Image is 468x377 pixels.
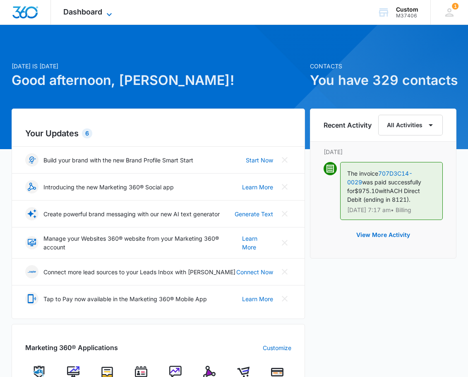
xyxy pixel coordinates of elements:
[43,268,235,276] p: Connect more lead sources to your Leads Inbox with [PERSON_NAME]
[12,62,305,70] p: [DATE] is [DATE]
[246,156,273,164] a: Start Now
[347,170,378,177] span: The invoice
[396,6,418,13] div: account name
[355,187,379,194] span: $975.10
[452,3,458,10] div: notifications count
[310,62,456,70] p: Contacts
[378,115,443,135] button: All Activities
[324,147,443,156] p: [DATE]
[43,210,220,218] p: Create powerful brand messaging with our new AI text generator
[43,156,193,164] p: Build your brand with the new Brand Profile Smart Start
[278,292,291,305] button: Close
[242,234,273,251] a: Learn More
[347,179,421,194] span: was paid successfully for
[235,210,273,218] a: Generate Text
[43,183,174,191] p: Introducing the new Marketing 360® Social app
[242,183,273,191] a: Learn More
[12,70,305,90] h1: Good afternoon, [PERSON_NAME]!
[347,170,413,186] a: 707D3C14-0029
[324,120,372,130] h6: Recent Activity
[348,225,418,245] button: View More Activity
[43,234,242,251] p: Manage your Websites 360® website from your Marketing 360® account
[347,207,436,213] p: [DATE] 7:17 am • Billing
[236,268,273,276] a: Connect Now
[278,236,291,249] button: Close
[452,3,458,10] span: 1
[263,343,291,352] a: Customize
[278,180,291,193] button: Close
[278,207,291,220] button: Close
[379,187,390,194] span: with
[310,70,456,90] h1: You have 329 contacts
[63,7,102,16] span: Dashboard
[278,153,291,167] button: Close
[278,265,291,278] button: Close
[82,128,92,138] div: 6
[43,295,207,303] p: Tap to Pay now available in the Marketing 360® Mobile App
[25,343,118,353] h2: Marketing 360® Applications
[25,127,291,140] h2: Your Updates
[396,13,418,19] div: account id
[242,295,273,303] a: Learn More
